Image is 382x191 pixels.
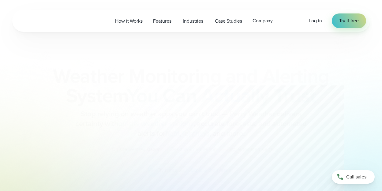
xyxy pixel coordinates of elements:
[339,17,359,24] span: Try it free
[115,17,142,25] span: How it Works
[346,173,366,181] span: Call sales
[332,170,375,184] a: Call sales
[309,17,322,24] a: Log in
[183,17,203,25] span: Industries
[332,13,366,28] a: Try it free
[153,17,171,25] span: Features
[215,17,242,25] span: Case Studies
[210,15,247,27] a: Case Studies
[253,17,273,24] span: Company
[110,15,148,27] a: How it Works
